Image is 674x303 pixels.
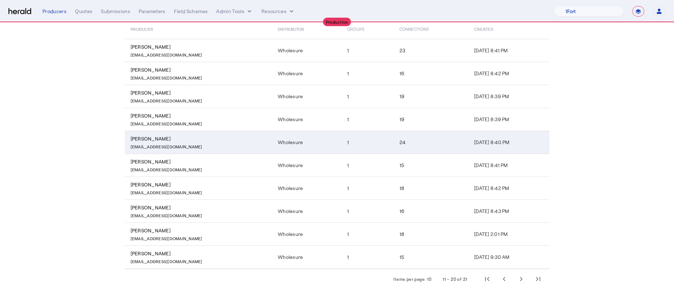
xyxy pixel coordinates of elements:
div: 16 [399,208,466,215]
div: Parameters [139,8,166,15]
div: 24 [399,139,466,146]
td: [DATE] 8:42 PM [468,177,549,200]
p: [EMAIL_ADDRESS][DOMAIN_NAME] [131,234,202,241]
div: 19 [399,116,466,123]
td: 1 [341,200,394,222]
div: [PERSON_NAME] [131,158,270,165]
td: [DATE] 8:39 PM [468,108,549,131]
button: Resources dropdown menu [261,8,295,15]
p: [EMAIL_ADDRESS][DOMAIN_NAME] [131,188,202,195]
img: Herald Logo [8,8,31,15]
td: 1 [341,85,394,108]
th: Producer [125,19,272,39]
div: Producers [42,8,67,15]
div: 11 – 20 of 21 [443,275,467,283]
td: [DATE] 8:43 PM [468,200,549,222]
td: Wholesure [272,222,341,245]
td: [DATE] 8:40 PM [468,131,549,154]
td: [DATE] 8:42 PM [468,62,549,85]
div: 18 [399,231,466,238]
div: [PERSON_NAME] [131,227,270,234]
td: [DATE] 2:01 PM [468,222,549,245]
td: Wholesure [272,85,341,108]
td: Wholesure [272,62,341,85]
div: [PERSON_NAME] [131,181,270,188]
button: Next page [513,271,530,287]
div: Field Schemas [174,8,208,15]
div: [PERSON_NAME] [131,66,270,73]
button: internal dropdown menu [216,8,253,15]
td: [DATE] 8:41 PM [468,39,549,62]
td: Wholesure [272,39,341,62]
p: [EMAIL_ADDRESS][DOMAIN_NAME] [131,73,202,81]
p: [EMAIL_ADDRESS][DOMAIN_NAME] [131,96,202,103]
div: 23 [399,47,466,54]
td: 1 [341,39,394,62]
div: Submissions [101,8,130,15]
td: Wholesure [272,177,341,200]
td: 1 [341,177,394,200]
p: [EMAIL_ADDRESS][DOMAIN_NAME] [131,211,202,218]
p: [EMAIL_ADDRESS][DOMAIN_NAME] [131,165,202,172]
th: Distributor [272,19,341,39]
div: Items per page: [393,275,426,283]
td: 1 [341,154,394,177]
div: 10 [427,275,431,283]
div: 18 [399,185,466,192]
td: Wholesure [272,245,341,269]
td: [DATE] 9:30 AM [468,245,549,269]
p: [EMAIL_ADDRESS][DOMAIN_NAME] [131,142,202,149]
th: Groups [341,19,394,39]
div: [PERSON_NAME] [131,250,270,257]
td: Wholesure [272,200,341,222]
td: Wholesure [272,154,341,177]
td: 1 [341,108,394,131]
button: First page [479,271,496,287]
td: 1 [341,62,394,85]
button: Last page [530,271,547,287]
div: [PERSON_NAME] [131,135,270,142]
th: Connections [394,19,468,39]
div: Production [323,18,351,26]
th: Created [468,19,549,39]
p: [EMAIL_ADDRESS][DOMAIN_NAME] [131,119,202,126]
div: [PERSON_NAME] [131,204,270,211]
button: Previous page [496,271,513,287]
div: 15 [399,254,466,261]
p: [EMAIL_ADDRESS][DOMAIN_NAME] [131,257,202,264]
div: [PERSON_NAME] [131,89,270,96]
div: [PERSON_NAME] [131,43,270,50]
p: [EMAIL_ADDRESS][DOMAIN_NAME] [131,50,202,58]
div: 15 [399,162,466,169]
div: Quotes [75,8,92,15]
td: Wholesure [272,131,341,154]
td: [DATE] 8:41 PM [468,154,549,177]
td: 1 [341,131,394,154]
div: 19 [399,93,466,100]
div: [PERSON_NAME] [131,112,270,119]
td: Wholesure [272,108,341,131]
td: 1 [341,222,394,245]
div: 16 [399,70,466,77]
td: 1 [341,245,394,269]
td: [DATE] 8:39 PM [468,85,549,108]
